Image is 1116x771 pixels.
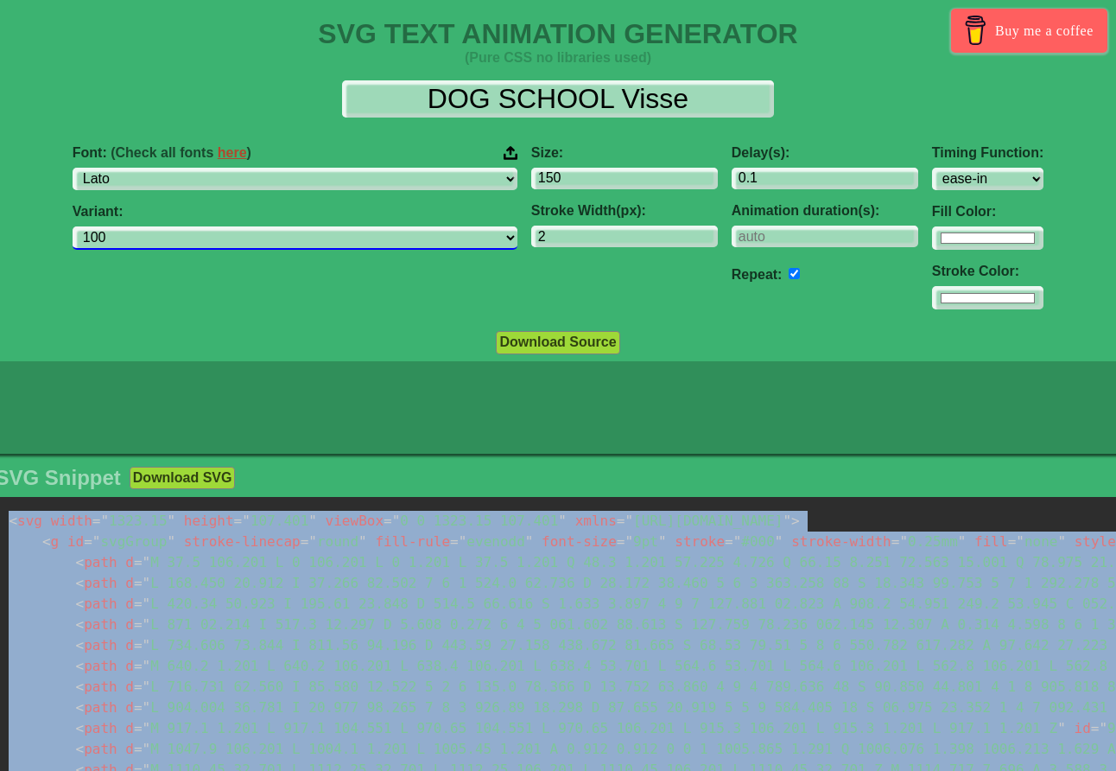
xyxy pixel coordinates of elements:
[143,637,151,653] span: "
[1057,533,1066,550] span: "
[84,533,175,550] span: svgGroup
[76,741,85,757] span: <
[308,533,317,550] span: "
[130,467,236,489] button: Download SVG
[76,554,117,570] span: path
[76,596,85,612] span: <
[125,679,134,695] span: d
[732,203,918,219] label: Animation duration(s):
[525,533,534,550] span: "
[76,575,117,591] span: path
[961,16,991,45] img: Buy me a coffee
[143,699,151,716] span: "
[1075,720,1091,736] span: id
[73,204,517,220] label: Variant:
[658,533,667,550] span: "
[134,575,143,591] span: =
[125,699,134,716] span: d
[450,533,533,550] span: evenodd
[42,533,59,550] span: g
[125,575,134,591] span: d
[1016,533,1024,550] span: "
[76,679,85,695] span: <
[531,226,718,247] input: 2px
[125,720,134,736] span: d
[733,533,742,550] span: "
[134,720,1066,736] span: M 917.1 1.201 L 917.1 104.551 L 970.65 104.551 L 970.65 106.201 L 915.3 106.201 L 915.3 1.201 L 9...
[891,533,967,550] span: 0.25mm
[67,533,84,550] span: id
[958,533,967,550] span: "
[76,616,117,633] span: path
[51,513,92,529] span: width
[342,80,774,118] input: Input Text Here
[76,616,85,633] span: <
[134,699,143,716] span: =
[143,658,151,674] span: "
[134,741,143,757] span: =
[575,513,617,529] span: xmlns
[76,637,117,653] span: path
[1008,533,1066,550] span: none
[234,513,317,529] span: 107.401
[775,533,783,550] span: "
[76,741,117,757] span: path
[125,616,134,633] span: d
[125,554,134,570] span: d
[932,204,1043,220] label: Fill Color:
[100,513,109,529] span: "
[995,16,1094,46] span: Buy me a coffee
[234,513,243,529] span: =
[558,513,567,529] span: "
[134,679,143,695] span: =
[783,513,791,529] span: "
[301,533,309,550] span: =
[184,533,301,550] span: stroke-linecap
[375,533,450,550] span: fill-rule
[84,533,92,550] span: =
[143,616,151,633] span: "
[1075,533,1116,550] span: style
[9,513,17,529] span: <
[125,658,134,674] span: d
[617,533,625,550] span: =
[617,513,791,529] span: [URL][DOMAIN_NAME]
[42,533,51,550] span: <
[974,533,1008,550] span: fill
[143,679,151,695] span: "
[134,637,143,653] span: =
[326,513,384,529] span: viewBox
[675,533,725,550] span: stroke
[617,533,667,550] span: 9pt
[76,596,117,612] span: path
[1008,533,1017,550] span: =
[301,533,367,550] span: round
[791,513,800,529] span: >
[143,575,151,591] span: "
[1091,720,1100,736] span: =
[76,658,117,674] span: path
[76,699,85,716] span: <
[168,513,176,529] span: "
[134,596,143,612] span: =
[625,513,633,529] span: "
[9,513,42,529] span: svg
[92,513,175,529] span: 1323.15
[531,168,718,189] input: 100
[932,264,1043,279] label: Stroke Color:
[531,145,718,161] label: Size:
[218,145,247,160] a: here
[125,741,134,757] span: d
[111,145,251,160] span: (Check all fonts )
[459,533,467,550] span: "
[143,720,151,736] span: "
[732,267,783,282] label: Repeat:
[951,9,1107,53] a: Buy me a coffee
[125,596,134,612] span: d
[496,331,619,354] button: Download Source
[899,533,908,550] span: "
[1057,720,1066,736] span: "
[791,533,891,550] span: stroke-width
[76,658,85,674] span: <
[143,596,151,612] span: "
